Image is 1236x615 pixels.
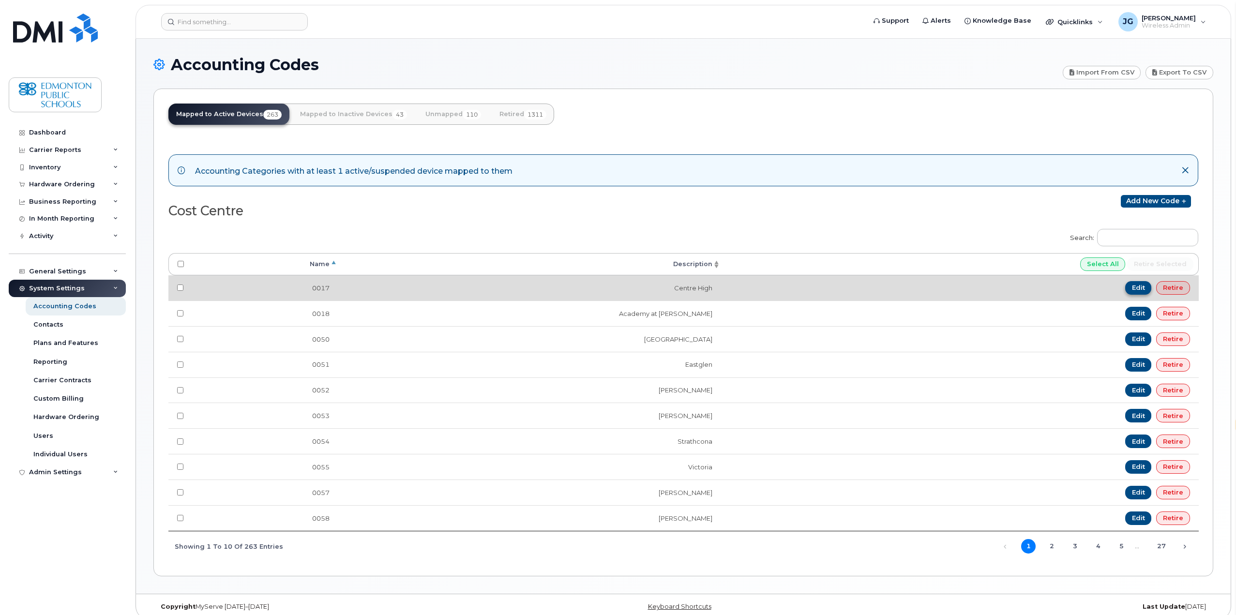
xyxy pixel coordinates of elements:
a: Retire [1156,384,1190,397]
a: Import from CSV [1063,66,1141,79]
strong: Copyright [161,603,196,610]
td: Centre High [338,275,721,300]
a: 27 [1154,539,1169,554]
a: Retire [1156,281,1190,295]
a: 1 [1021,539,1036,554]
input: Select All [1080,257,1126,271]
span: 110 [463,110,481,120]
a: Unmapped [418,104,489,125]
a: Next [1177,540,1192,554]
a: Edit [1125,511,1152,525]
a: Retire [1156,486,1190,499]
div: Showing 1 to 10 of 263 entries [168,538,283,554]
td: Victoria [338,454,721,480]
a: Retire [1156,358,1190,372]
div: [DATE] [860,603,1213,611]
a: 3 [1068,539,1082,554]
a: Retire [1156,409,1190,422]
a: Retired [492,104,554,125]
h2: Cost Centre [168,204,676,218]
a: Edit [1125,281,1152,295]
td: 0058 [193,505,338,531]
a: Edit [1125,460,1152,474]
td: 0057 [193,480,338,505]
td: 0055 [193,454,338,480]
td: 0054 [193,428,338,454]
a: Retire [1156,435,1190,448]
div: Accounting Categories with at least 1 active/suspended device mapped to them [195,164,512,177]
td: [GEOGRAPHIC_DATA] [338,326,721,352]
td: Eastglen [338,352,721,377]
a: Retire [1156,307,1190,320]
a: Add new code [1121,195,1191,208]
td: 0018 [193,300,338,326]
h1: Accounting Codes [153,56,1058,73]
a: Previous [998,540,1012,554]
a: 5 [1114,539,1129,554]
input: Search: [1097,229,1198,246]
a: Edit [1125,435,1152,448]
div: MyServe [DATE]–[DATE] [153,603,507,611]
span: … [1129,542,1146,550]
td: 0053 [193,403,338,428]
a: Keyboard Shortcuts [648,603,711,610]
span: 263 [263,110,282,120]
a: Retire [1156,511,1190,525]
span: 43 [392,110,407,120]
td: [PERSON_NAME] [338,377,721,403]
a: Export to CSV [1146,66,1213,79]
td: [PERSON_NAME] [338,403,721,428]
a: Edit [1125,307,1152,320]
td: Academy at [PERSON_NAME] [338,300,721,326]
th: Description: activate to sort column ascending [338,253,721,275]
td: [PERSON_NAME] [338,505,721,531]
td: Strathcona [338,428,721,454]
a: Mapped to Inactive Devices [292,104,415,125]
a: Mapped to Active Devices [168,104,289,125]
a: 2 [1044,539,1059,554]
a: Edit [1125,409,1152,422]
a: Retire [1156,332,1190,346]
a: Retire [1156,460,1190,474]
td: [PERSON_NAME] [338,480,721,505]
a: 4 [1091,539,1105,554]
td: 0050 [193,326,338,352]
span: 1311 [524,110,546,120]
td: 0051 [193,352,338,377]
a: Edit [1125,486,1152,499]
td: 0052 [193,377,338,403]
a: Edit [1125,332,1152,346]
strong: Last Update [1143,603,1185,610]
th: Name: activate to sort column descending [193,253,338,275]
td: 0017 [193,275,338,300]
a: Edit [1125,358,1152,372]
a: Edit [1125,384,1152,397]
label: Search: [1064,223,1198,250]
